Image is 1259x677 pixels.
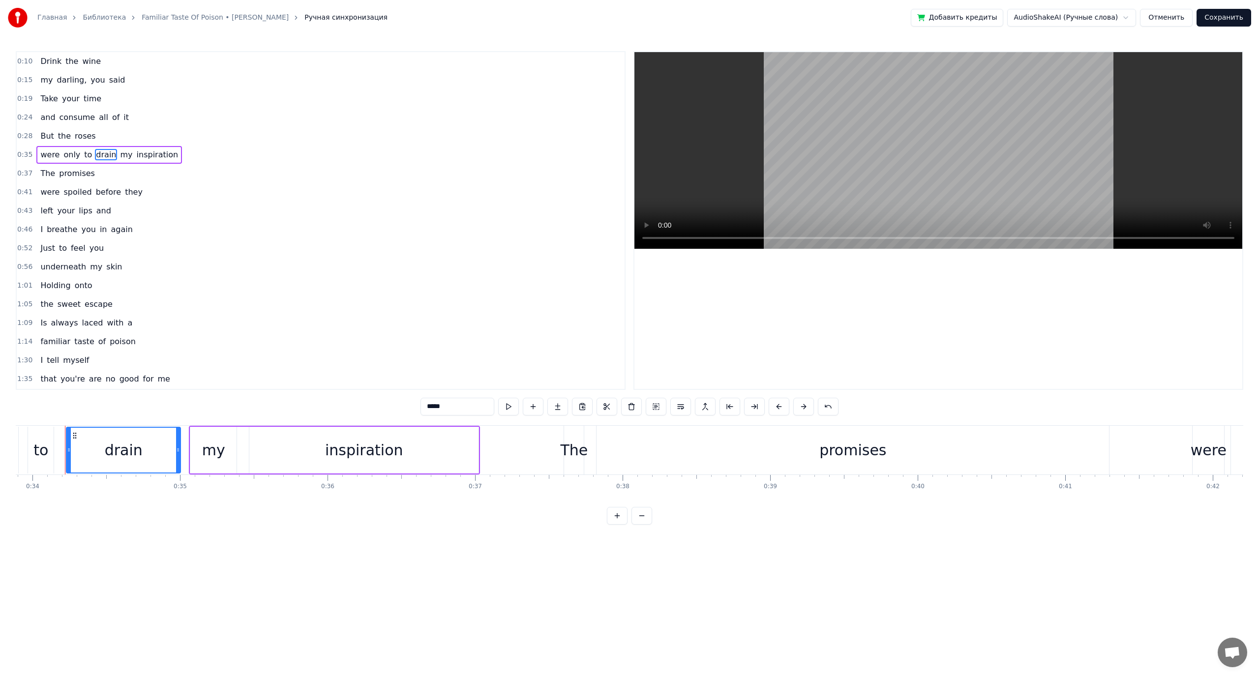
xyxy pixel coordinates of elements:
[17,169,32,178] span: 0:37
[39,224,44,235] span: I
[17,262,32,272] span: 0:56
[17,281,32,291] span: 1:01
[106,317,125,328] span: with
[304,13,388,23] span: Ручная синхронизация
[105,261,123,272] span: skin
[89,261,103,272] span: my
[39,149,60,160] span: were
[83,93,102,104] span: time
[74,280,93,291] span: onto
[98,112,109,123] span: all
[616,483,629,491] div: 0:38
[39,354,44,366] span: I
[83,13,126,23] a: Библиотека
[17,206,32,216] span: 0:43
[17,131,32,141] span: 0:28
[124,186,144,198] span: they
[911,9,1004,27] button: Добавить кредиты
[78,205,93,216] span: lips
[17,113,32,122] span: 0:24
[60,373,86,384] span: you're
[1059,483,1072,491] div: 0:41
[56,205,76,216] span: your
[819,439,886,461] div: promises
[62,354,90,366] span: myself
[17,94,32,104] span: 0:19
[17,374,32,384] span: 1:35
[95,149,117,160] span: drain
[95,205,112,216] span: and
[17,337,32,347] span: 1:14
[469,483,482,491] div: 0:37
[111,112,120,123] span: of
[108,74,126,86] span: said
[17,225,32,235] span: 0:46
[39,317,48,328] span: Is
[17,355,32,365] span: 1:30
[95,186,122,198] span: before
[97,336,107,347] span: of
[39,242,56,254] span: Just
[64,56,79,67] span: the
[109,336,137,347] span: poison
[142,373,155,384] span: for
[39,56,62,67] span: Drink
[17,299,32,309] span: 1:05
[39,280,71,291] span: Holding
[50,317,79,328] span: always
[17,57,32,66] span: 0:10
[321,483,334,491] div: 0:36
[37,13,67,23] a: Главная
[39,298,54,310] span: the
[560,439,588,461] div: The
[1206,483,1220,491] div: 0:42
[39,74,54,86] span: my
[39,186,60,198] span: were
[911,483,925,491] div: 0:40
[105,439,143,461] div: drain
[57,130,72,142] span: the
[764,483,777,491] div: 0:39
[33,439,48,461] div: to
[99,224,108,235] span: in
[56,74,88,86] span: darling,
[80,224,96,235] span: you
[39,261,87,272] span: underneath
[1197,9,1251,27] button: Сохранить
[119,373,140,384] span: good
[157,373,171,384] span: me
[90,74,106,86] span: you
[58,242,68,254] span: to
[26,483,39,491] div: 0:34
[61,93,81,104] span: your
[81,56,102,67] span: wine
[39,336,71,347] span: familiar
[59,112,96,123] span: consume
[122,112,130,123] span: it
[39,205,54,216] span: left
[39,373,58,384] span: that
[202,439,225,461] div: my
[136,149,180,160] span: inspiration
[17,318,32,328] span: 1:09
[81,317,104,328] span: laced
[37,13,388,23] nav: breadcrumb
[89,242,105,254] span: you
[39,112,56,123] span: and
[39,130,55,142] span: But
[174,483,187,491] div: 0:35
[119,149,133,160] span: my
[17,187,32,197] span: 0:41
[39,93,59,104] span: Take
[17,150,32,160] span: 0:35
[84,298,114,310] span: escape
[8,8,28,28] img: youka
[17,75,32,85] span: 0:15
[17,243,32,253] span: 0:52
[46,224,78,235] span: breathe
[74,130,97,142] span: roses
[88,373,103,384] span: are
[73,336,95,347] span: taste
[46,354,60,366] span: tell
[58,168,96,179] span: promises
